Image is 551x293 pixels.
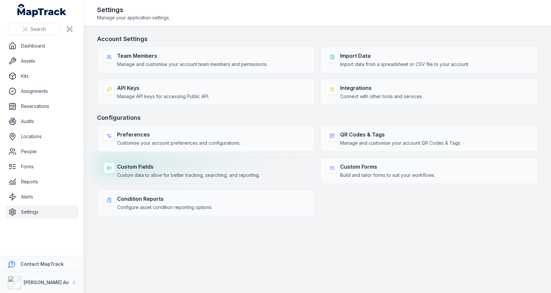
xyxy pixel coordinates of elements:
strong: Custom Forms [340,163,435,171]
span: Configure asset condition reporting options. [117,204,213,211]
span: Build and tailor forms to suit your workflows. [340,172,435,178]
strong: Team Members [117,52,268,60]
strong: [PERSON_NAME] Air [24,280,69,285]
strong: Import Data [340,52,469,60]
button: Search [8,23,61,35]
h3: Configurations [97,113,538,122]
a: Settings [5,205,78,219]
a: Assignments [5,85,78,98]
span: Manage API keys for accessing Public API. [117,93,209,100]
a: Condition ReportsConfigure asset condition reporting options. [97,189,315,216]
h3: Account Settings [97,34,538,44]
a: People [5,145,78,158]
span: Manage and customise your account QR Codes & Tags. [340,140,461,146]
span: Connect with other tools and services. [340,93,423,100]
strong: Custom Fields [117,163,260,171]
a: Alerts [5,190,78,203]
strong: API Keys [117,84,209,92]
a: IntegrationsConnect with other tools and services. [320,78,538,105]
strong: Integrations [340,84,423,92]
a: MapTrack [17,4,67,17]
a: Team MembersManage and customise your account team members and permissions. [97,46,315,73]
strong: Condition Reports [117,195,213,203]
strong: Preferences [117,131,240,138]
a: Custom FieldsCustom data to allow for better tracking, searching, and reporting. [97,157,315,184]
a: QR Codes & TagsManage and customise your account QR Codes & Tags. [320,125,538,152]
a: Dashboard [5,39,78,52]
a: Locations [5,130,78,143]
a: Import DataImport data from a spreadsheet or CSV file to your account. [320,46,538,73]
span: Custom data to allow for better tracking, searching, and reporting. [117,172,260,178]
a: Audits [5,115,78,128]
strong: QR Codes & Tags [340,131,461,138]
a: Kits [5,70,78,83]
strong: Contact MapTrack [20,261,64,267]
h2: Settings [97,5,170,14]
a: Assets [5,54,78,68]
span: Manage your application settings. [97,14,170,21]
a: PreferencesCustomise your account preferences and configurations. [97,125,315,152]
a: Reservations [5,100,78,113]
a: Custom FormsBuild and tailor forms to suit your workflows. [320,157,538,184]
span: Manage and customise your account team members and permissions. [117,61,268,68]
span: Search [31,26,46,32]
a: Forms [5,160,78,173]
span: Import data from a spreadsheet or CSV file to your account. [340,61,469,68]
a: Reports [5,175,78,188]
a: API KeysManage API keys for accessing Public API. [97,78,315,105]
span: Customise your account preferences and configurations. [117,140,240,146]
